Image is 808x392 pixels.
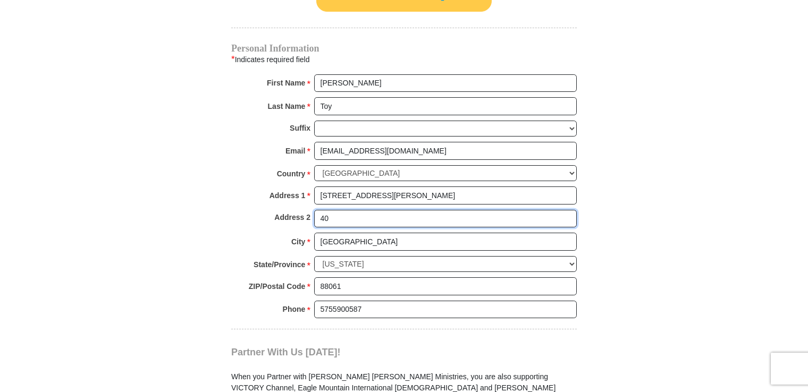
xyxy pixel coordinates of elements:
h4: Personal Information [231,44,577,53]
strong: Address 2 [274,210,310,225]
span: Partner With Us [DATE]! [231,347,341,357]
strong: City [291,234,305,249]
strong: ZIP/Postal Code [249,279,306,294]
strong: Phone [283,302,306,317]
strong: Suffix [290,121,310,135]
strong: Country [277,166,306,181]
div: Indicates required field [231,53,577,66]
strong: Email [285,143,305,158]
strong: State/Province [254,257,305,272]
strong: First Name [267,75,305,90]
strong: Address 1 [270,188,306,203]
strong: Last Name [268,99,306,114]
